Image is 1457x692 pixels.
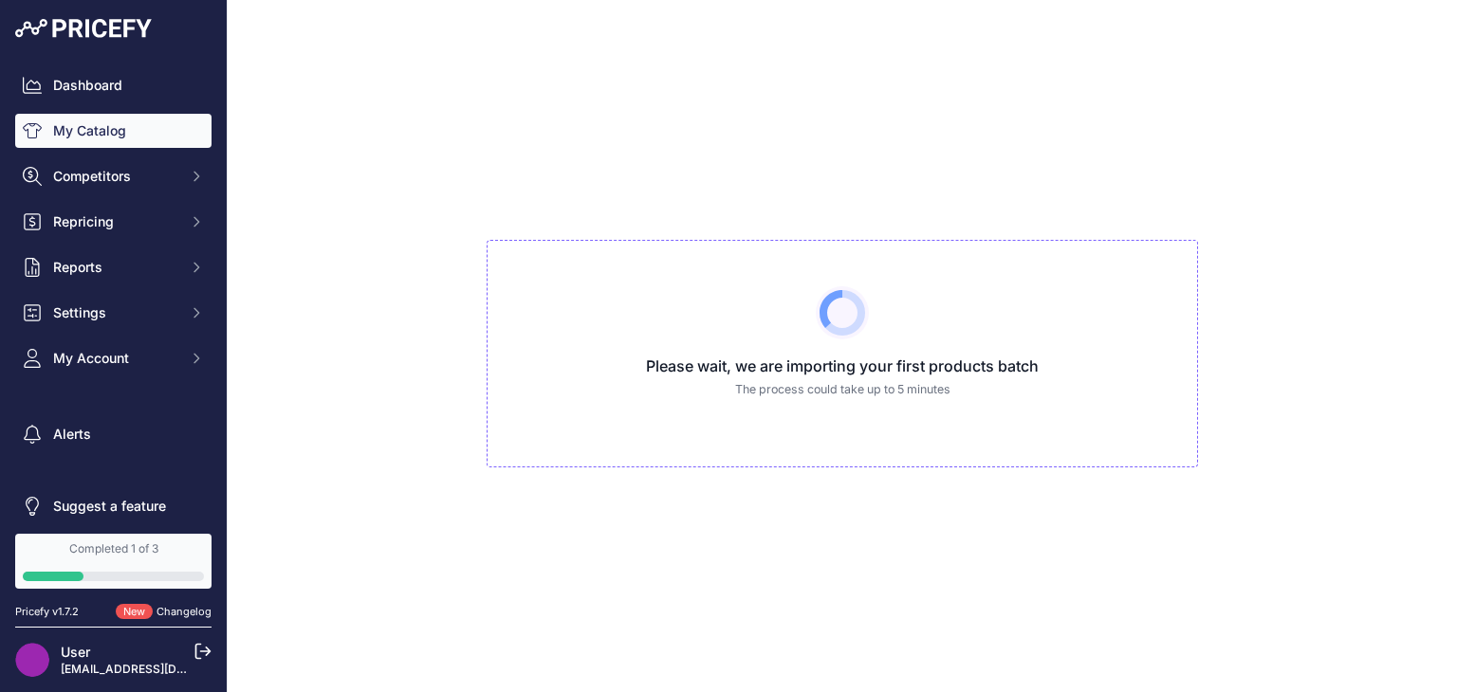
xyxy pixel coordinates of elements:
[61,644,90,660] a: User
[15,341,212,375] button: My Account
[23,541,204,556] div: Completed 1 of 3
[53,349,177,368] span: My Account
[15,534,212,589] a: Completed 1 of 3
[61,662,259,676] a: [EMAIL_ADDRESS][DOMAIN_NAME]
[15,159,212,193] button: Competitors
[53,303,177,322] span: Settings
[116,604,153,620] span: New
[15,114,212,148] a: My Catalog
[15,417,212,451] a: Alerts
[157,605,212,618] a: Changelog
[15,68,212,102] a: Dashboard
[15,19,152,38] img: Pricefy Logo
[15,205,212,239] button: Repricing
[15,250,212,284] button: Reports
[15,489,212,523] a: Suggest a feature
[53,212,177,231] span: Repricing
[15,604,79,620] div: Pricefy v1.7.2
[15,296,212,330] button: Settings
[15,68,212,523] nav: Sidebar
[503,355,1182,377] h3: Please wait, we are importing your first products batch
[503,381,1182,399] p: The process could take up to 5 minutes
[53,167,177,186] span: Competitors
[53,258,177,277] span: Reports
